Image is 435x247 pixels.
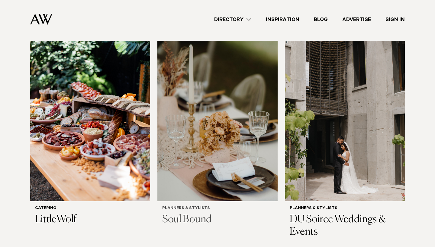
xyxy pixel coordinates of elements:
[290,206,400,211] h6: Planners & Stylists
[285,41,405,243] a: Auckland Weddings Planners & Stylists | DU Soiree Weddings & Events Planners & Stylists DU Soiree...
[35,214,145,226] h3: LittleWolf
[30,41,150,231] a: Auckland Weddings Catering | LittleWolf Catering LittleWolf
[162,206,272,211] h6: Planners & Stylists
[290,214,400,238] h3: DU Soiree Weddings & Events
[35,206,145,211] h6: Catering
[307,15,335,23] a: Blog
[378,15,412,23] a: Sign In
[207,15,259,23] a: Directory
[285,41,405,201] img: Auckland Weddings Planners & Stylists | DU Soiree Weddings & Events
[259,15,307,23] a: Inspiration
[162,214,272,226] h3: Soul Bound
[335,15,378,23] a: Advertise
[30,14,52,25] img: Auckland Weddings Logo
[157,41,277,231] a: Auckland Weddings Planners & Stylists | Soul Bound Planners & Stylists Soul Bound
[30,41,150,201] img: Auckland Weddings Catering | LittleWolf
[157,41,277,201] img: Auckland Weddings Planners & Stylists | Soul Bound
